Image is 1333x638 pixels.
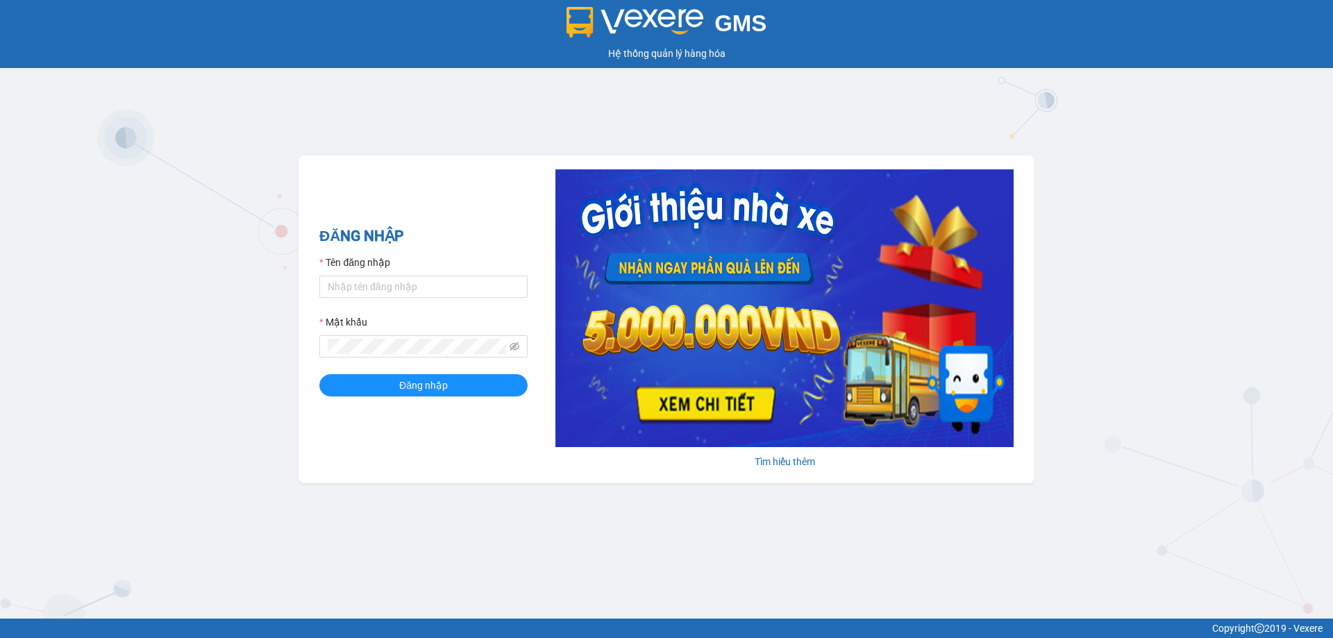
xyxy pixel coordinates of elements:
span: copyright [1255,623,1264,633]
img: banner-0 [555,169,1014,447]
label: Tên đăng nhập [319,255,390,270]
div: Copyright 2019 - Vexere [10,621,1323,636]
div: Hệ thống quản lý hàng hóa [3,46,1330,61]
input: Mật khẩu [328,339,507,354]
span: Đăng nhập [399,378,448,393]
span: eye-invisible [510,342,519,351]
span: GMS [714,10,766,36]
div: Tìm hiểu thêm [555,454,1014,469]
button: Đăng nhập [319,374,528,396]
img: logo 2 [567,7,704,37]
input: Tên đăng nhập [319,276,528,298]
label: Mật khẩu [319,314,367,330]
h2: ĐĂNG NHẬP [319,225,528,248]
a: GMS [567,21,767,32]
